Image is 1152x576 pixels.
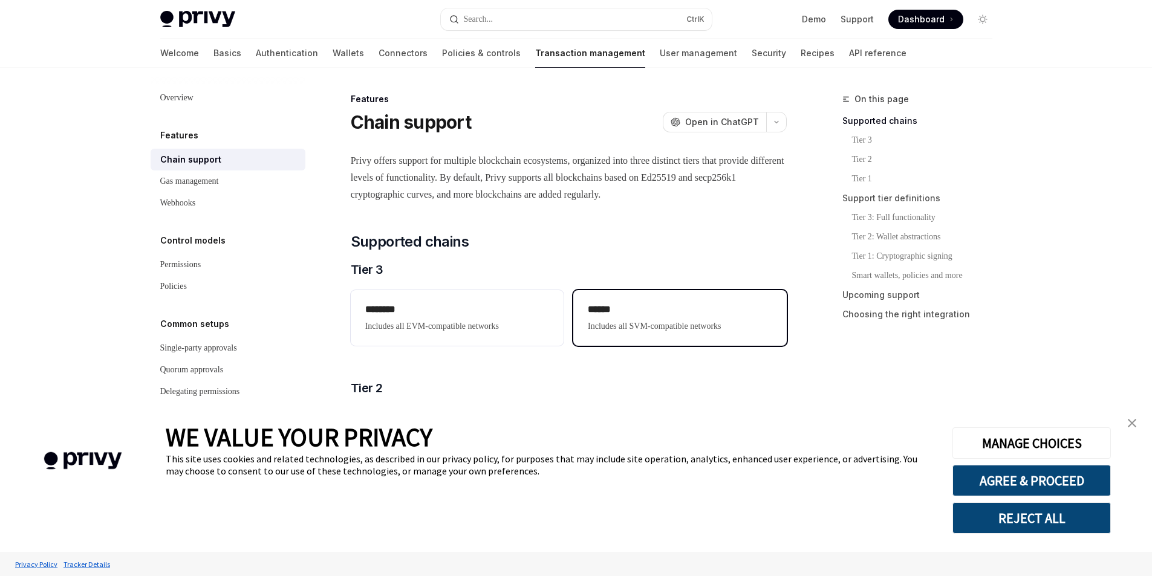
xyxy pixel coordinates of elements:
[802,13,826,25] a: Demo
[160,39,199,68] a: Welcome
[573,290,786,346] a: **** *Includes all SVM-compatible networks
[151,337,305,359] a: Single-party approvals
[441,8,712,30] button: Search...CtrlK
[365,319,549,334] span: Includes all EVM-compatible networks
[351,290,564,346] a: **** ***Includes all EVM-compatible networks
[535,39,645,68] a: Transaction management
[160,317,229,331] h5: Common setups
[18,435,148,487] img: company logo
[166,421,432,453] span: WE VALUE YOUR PRIVACY
[160,152,221,167] div: Chain support
[160,233,226,248] h5: Control models
[842,189,1002,208] a: Support tier definitions
[160,196,196,210] div: Webhooks
[663,112,766,132] button: Open in ChatGPT
[351,111,471,133] h1: Chain support
[588,319,772,334] span: Includes all SVM-compatible networks
[852,150,1002,169] a: Tier 2
[852,208,1002,227] a: Tier 3: Full functionality
[166,453,934,477] div: This site uses cookies and related technologies, as described in our privacy policy, for purposes...
[801,39,835,68] a: Recipes
[151,87,305,109] a: Overview
[973,10,992,29] button: Toggle dark mode
[952,427,1111,459] button: MANAGE CHOICES
[333,39,364,68] a: Wallets
[151,149,305,170] a: Chain support
[160,384,240,399] div: Delegating permissions
[952,465,1111,496] button: AGREE & PROCEED
[160,11,235,28] img: light logo
[464,12,493,27] div: Search...
[852,131,1002,150] a: Tier 3
[151,170,305,192] a: Gas management
[160,279,187,294] div: Policies
[160,91,194,105] div: Overview
[160,174,219,189] div: Gas management
[842,305,1002,324] a: Choosing the right integration
[852,247,1002,266] a: Tier 1: Cryptographic signing
[854,92,909,106] span: On this page
[752,39,786,68] a: Security
[351,152,787,203] span: Privy offers support for multiple blockchain ecosystems, organized into three distinct tiers that...
[12,554,60,575] a: Privacy Policy
[686,15,705,24] span: Ctrl K
[852,227,1002,247] a: Tier 2: Wallet abstractions
[351,93,787,105] div: Features
[60,554,113,575] a: Tracker Details
[160,128,198,143] h5: Features
[841,13,874,25] a: Support
[351,261,383,278] span: Tier 3
[849,39,906,68] a: API reference
[151,381,305,403] a: Delegating permissions
[351,380,383,396] span: Tier 2
[852,266,1002,285] a: Smart wallets, policies and more
[351,232,469,251] span: Supported chains
[898,13,945,25] span: Dashboard
[952,502,1111,534] button: REJECT ALL
[151,254,305,276] a: Permissions
[1120,411,1144,435] a: close banner
[842,285,1002,305] a: Upcoming support
[660,39,737,68] a: User management
[160,257,201,272] div: Permissions
[151,192,305,214] a: Webhooks
[151,359,305,381] a: Quorum approvals
[1128,419,1136,427] img: close banner
[256,39,318,68] a: Authentication
[685,116,759,128] span: Open in ChatGPT
[160,363,224,377] div: Quorum approvals
[852,169,1002,189] a: Tier 1
[379,39,428,68] a: Connectors
[888,10,963,29] a: Dashboard
[151,276,305,297] a: Policies
[213,39,241,68] a: Basics
[842,111,1002,131] a: Supported chains
[160,341,237,355] div: Single-party approvals
[442,39,521,68] a: Policies & controls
